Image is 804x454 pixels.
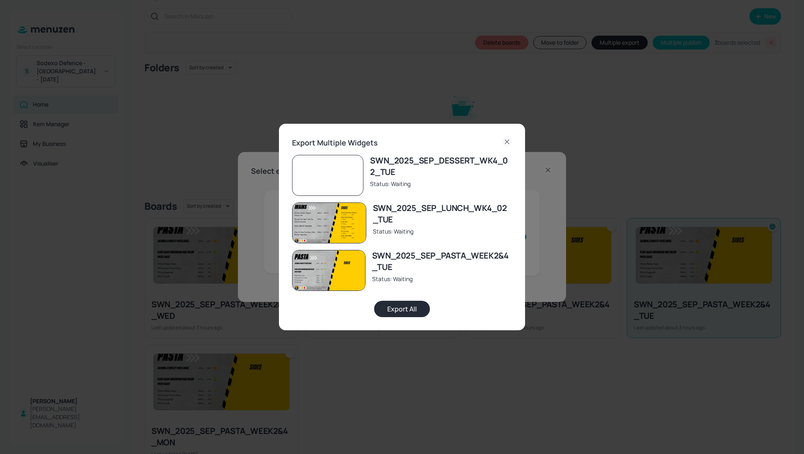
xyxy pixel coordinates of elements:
[372,250,512,273] div: SWN_2025_SEP_PASTA_WEEK2&4_TUE
[292,250,365,291] img: SWN_2025_SEP_PASTA_WEEK2&4_TUE
[374,301,430,317] button: Export All
[370,179,512,188] div: Status: Waiting
[292,137,378,149] h6: Export Multiple Widgets
[372,275,512,283] div: Status: Waiting
[292,203,366,244] img: SWN_2025_SEP_LUNCH_WK4_02_TUE
[370,155,512,178] div: SWN_2025_SEP_DESSERT_WK4_02_TUE
[373,202,512,225] div: SWN_2025_SEP_LUNCH_WK4_02_TUE
[373,227,512,236] div: Status: Waiting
